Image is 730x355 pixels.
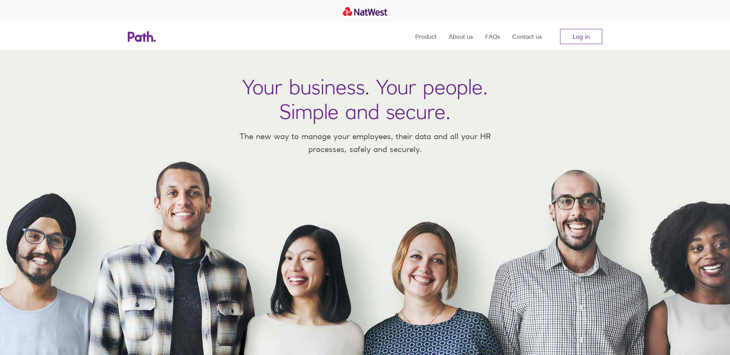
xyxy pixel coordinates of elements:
[228,130,502,155] p: The new way to manage your employees, their data and all your HR processes, safely and securely.
[415,23,436,50] a: Product
[449,23,473,50] a: About us
[485,23,500,50] a: FAQs
[560,29,602,44] a: Log in
[242,74,488,124] h1: Your business. Your people. Simple and secure.
[512,23,542,50] a: Contact us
